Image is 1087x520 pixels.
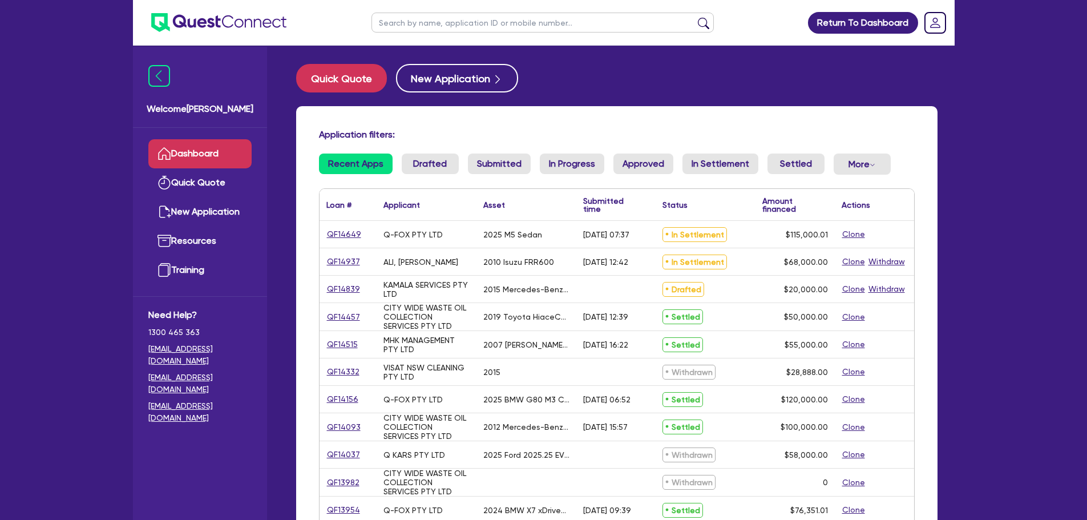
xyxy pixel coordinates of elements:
a: [EMAIL_ADDRESS][DOMAIN_NAME] [148,343,252,367]
a: QF14839 [326,283,361,296]
button: Clone [842,255,866,268]
a: QF14332 [326,365,360,378]
span: In Settlement [662,227,727,242]
a: QF14156 [326,393,359,406]
div: CITY WIDE WASTE OIL COLLECTION SERVICES PTY LTD [383,469,470,496]
a: Quick Quote [296,64,396,92]
span: $120,000.00 [781,395,828,404]
div: Actions [842,201,870,209]
a: New Application [148,197,252,227]
span: Settled [662,337,703,352]
span: $115,000.01 [786,230,828,239]
span: $58,000.00 [785,450,828,459]
span: Drafted [662,282,704,297]
div: [DATE] 16:22 [583,340,628,349]
button: Dropdown toggle [834,154,891,175]
a: Resources [148,227,252,256]
div: VISAT NSW CLEANING PTY LTD [383,363,470,381]
div: MHK MANAGEMENT PTY LTD [383,336,470,354]
span: Settled [662,392,703,407]
div: [DATE] 12:42 [583,257,628,267]
div: 2025 M5 Sedan [483,230,542,239]
button: Quick Quote [296,64,387,92]
span: $76,351.01 [790,506,828,515]
img: new-application [157,205,171,219]
div: ALI, [PERSON_NAME] [383,257,458,267]
div: 2025 Ford 2025.25 EVEREST WILDTRAK 4X4 3.0L V6 T/DIESEL 10SPD AUTO [483,450,569,459]
div: 0 [823,478,828,487]
button: Clone [842,503,866,517]
span: $100,000.00 [781,422,828,432]
span: $50,000.00 [784,312,828,321]
a: Quick Quote [148,168,252,197]
a: Drafted [402,154,459,174]
a: QF14093 [326,421,361,434]
img: quest-connect-logo-blue [151,13,286,32]
div: CITY WIDE WASTE OIL COLLECTION SERVICES PTY LTD [383,413,470,441]
img: icon-menu-close [148,65,170,87]
a: Recent Apps [319,154,393,174]
span: Need Help? [148,308,252,322]
button: Clone [842,448,866,461]
div: Submitted time [583,197,639,213]
div: [DATE] 06:52 [583,395,631,404]
a: Approved [613,154,673,174]
a: Return To Dashboard [808,12,918,34]
span: Settled [662,503,703,518]
a: Training [148,256,252,285]
span: $20,000.00 [784,285,828,294]
span: $55,000.00 [785,340,828,349]
img: quick-quote [157,176,171,190]
a: Dashboard [148,139,252,168]
div: Amount financed [762,197,828,213]
button: Clone [842,228,866,241]
a: Dropdown toggle [920,8,950,38]
div: Asset [483,201,505,209]
div: Q-FOX PTY LTD [383,395,443,404]
div: 2019 Toyota HiaceCP 200 SE PVF [483,312,569,321]
button: Withdraw [868,283,906,296]
a: QF13982 [326,476,360,489]
a: QF14515 [326,338,358,351]
span: 1300 465 363 [148,326,252,338]
img: training [157,263,171,277]
input: Search by name, application ID or mobile number... [371,13,714,33]
span: $28,888.00 [786,368,828,377]
div: 2015 Mercedes-Benz Sprinter [483,285,569,294]
span: Settled [662,309,703,324]
div: Q-FOX PTY LTD [383,230,443,239]
span: Withdrawn [662,475,716,490]
img: resources [157,234,171,248]
div: CITY WIDE WASTE OIL COLLECTION SERVICES PTY LTD [383,303,470,330]
div: Applicant [383,201,420,209]
div: [DATE] 07:37 [583,230,629,239]
a: QF14457 [326,311,361,324]
span: Withdrawn [662,365,716,380]
a: [EMAIL_ADDRESS][DOMAIN_NAME] [148,372,252,396]
a: QF14037 [326,448,361,461]
div: 2010 Isuzu FRR600 [483,257,554,267]
div: 2025 BMW G80 M3 Competition M xDrive Sedan Sedan [483,395,569,404]
span: In Settlement [662,255,727,269]
div: KAMALA SERVICES PTY LTD [383,280,470,299]
button: Clone [842,311,866,324]
button: Clone [842,338,866,351]
button: Clone [842,421,866,434]
div: Q-FOX PTY LTD [383,506,443,515]
span: $68,000.00 [784,257,828,267]
div: Loan # [326,201,351,209]
a: In Progress [540,154,604,174]
a: [EMAIL_ADDRESS][DOMAIN_NAME] [148,400,252,424]
div: 2007 [PERSON_NAME] SIDE LIFTER [483,340,569,349]
button: Clone [842,283,866,296]
div: [DATE] 09:39 [583,506,631,515]
a: In Settlement [682,154,758,174]
a: QF14937 [326,255,361,268]
button: Clone [842,393,866,406]
a: Settled [767,154,825,174]
div: 2024 BMW X7 xDrive40d G07 [483,506,569,515]
a: Submitted [468,154,531,174]
div: 2015 [483,368,500,377]
button: New Application [396,64,518,92]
